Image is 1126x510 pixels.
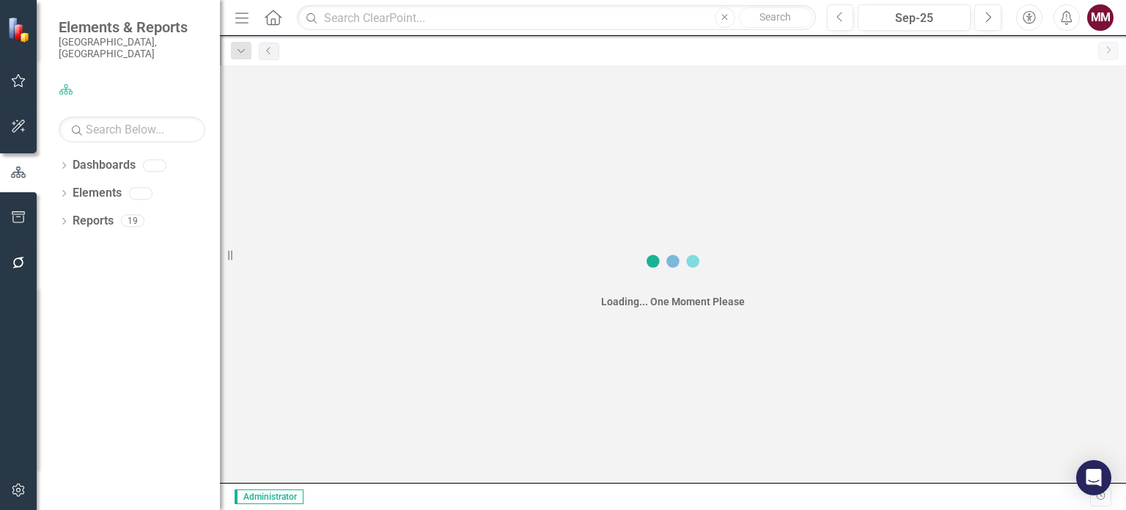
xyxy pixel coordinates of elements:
[601,294,745,309] div: Loading... One Moment Please
[121,215,144,227] div: 19
[858,4,971,31] button: Sep-25
[759,11,791,23] span: Search
[73,213,114,230] a: Reports
[59,36,205,60] small: [GEOGRAPHIC_DATA], [GEOGRAPHIC_DATA]
[1076,460,1111,495] div: Open Intercom Messenger
[59,18,205,36] span: Elements & Reports
[235,489,303,504] span: Administrator
[863,10,965,27] div: Sep-25
[7,17,33,43] img: ClearPoint Strategy
[739,7,812,28] button: Search
[73,157,136,174] a: Dashboards
[59,117,205,142] input: Search Below...
[1087,4,1114,31] button: MM
[73,185,122,202] a: Elements
[297,5,815,31] input: Search ClearPoint...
